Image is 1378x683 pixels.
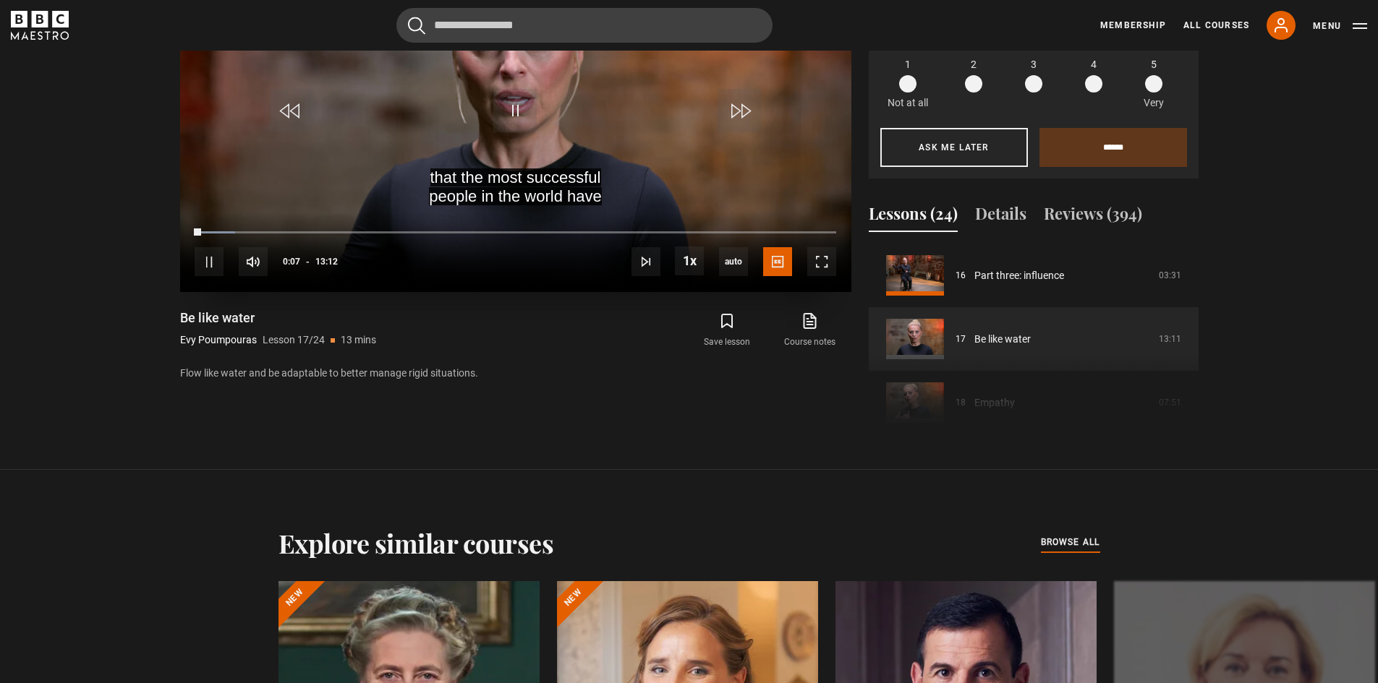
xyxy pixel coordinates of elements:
button: Mute [239,247,268,276]
button: Pause [195,247,224,276]
a: Be like water [974,332,1031,347]
span: - [306,257,310,267]
div: Current quality: 720p [719,247,748,276]
a: Part three: influence [974,268,1064,283]
span: 0:07 [283,249,300,275]
button: Playback Rate [675,246,704,275]
span: browse all [1041,535,1100,549]
input: Search [396,8,773,43]
p: Not at all [888,95,928,111]
button: Next Lesson [631,247,660,276]
button: Reviews (394) [1044,202,1142,232]
button: Details [975,202,1026,232]
svg: BBC Maestro [11,11,69,40]
span: auto [719,247,748,276]
p: Very [1140,95,1168,111]
span: 1 [905,57,911,72]
a: Membership [1100,19,1166,32]
button: Fullscreen [807,247,836,276]
div: Progress Bar [195,231,835,234]
a: browse all [1041,535,1100,551]
button: Submit the search query [408,17,425,35]
p: 13 mins [341,332,376,348]
button: Ask me later [880,128,1028,167]
span: 3 [1031,57,1037,72]
a: All Courses [1183,19,1249,32]
button: Captions [763,247,792,276]
button: Save lesson [686,309,768,351]
button: Lessons (24) [869,202,958,232]
p: Flow like water and be adaptable to better manage rigid situations. [180,366,851,381]
span: 4 [1091,57,1097,72]
p: Lesson 17/24 [263,332,325,348]
span: 2 [971,57,977,72]
h2: Explore similar courses [278,528,554,558]
button: Toggle navigation [1313,19,1367,33]
span: 5 [1151,57,1157,72]
h1: Be like water [180,309,376,327]
p: Evy Poumpouras [180,332,257,348]
span: 13:12 [315,249,338,275]
a: Course notes [768,309,851,351]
